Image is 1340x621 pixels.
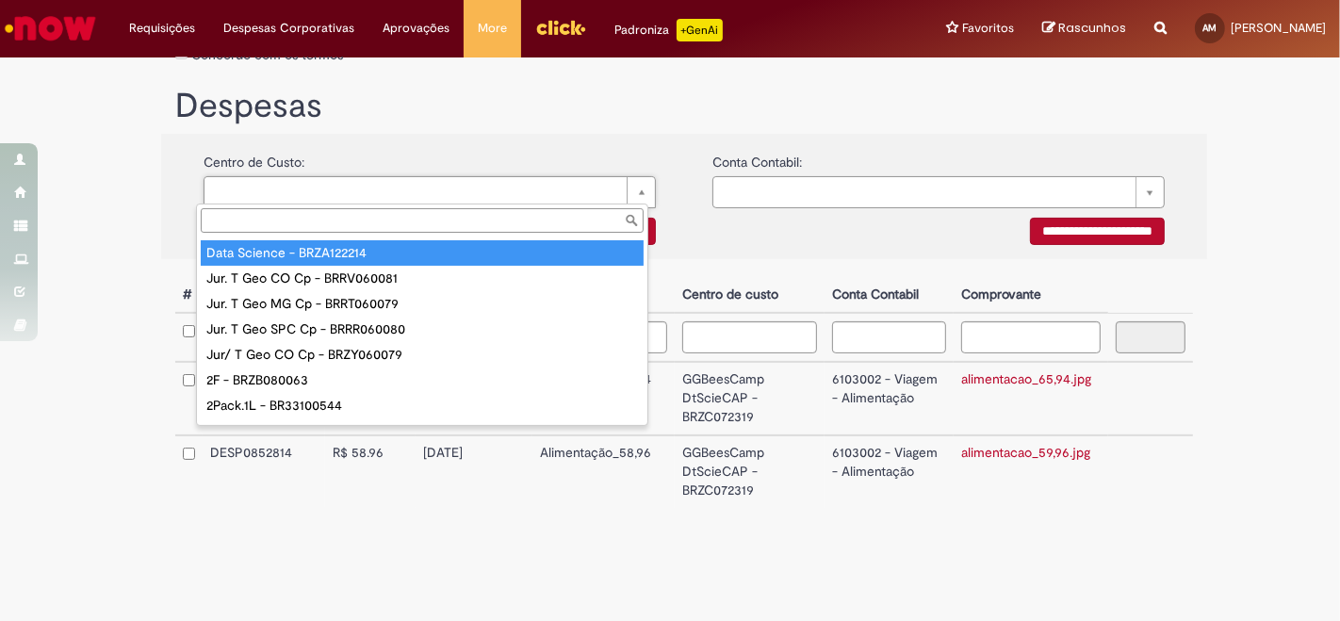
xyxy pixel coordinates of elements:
div: Jur. T Geo MG Cp - BRRT060079 [201,291,644,317]
div: 2V - BRZB080072 [201,418,644,444]
div: Jur. T Geo CO Cp - BRRV060081 [201,266,644,291]
div: Jur/ T Geo CO Cp - BRZY060079 [201,342,644,368]
div: 2F - BRZB080063 [201,368,644,393]
div: 2Pack.1L - BR33100544 [201,393,644,418]
div: Jur. T Geo SPC Cp - BRRR060080 [201,317,644,342]
div: Data Science - BRZA122214 [201,240,644,266]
